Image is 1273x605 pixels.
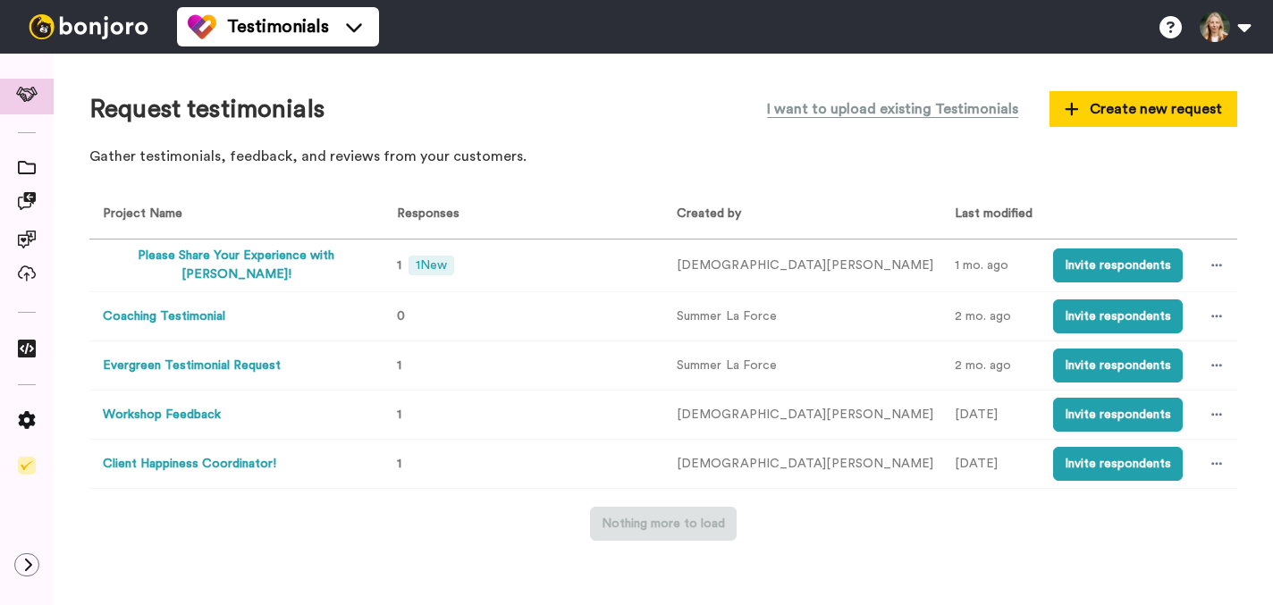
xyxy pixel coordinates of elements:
img: Checklist.svg [18,457,36,475]
th: Last modified [941,190,1040,239]
button: Please Share Your Experience with [PERSON_NAME]! [103,247,369,284]
span: 1 [397,259,401,272]
button: I want to upload existing Testimonials [754,89,1032,129]
td: [DEMOGRAPHIC_DATA][PERSON_NAME] [663,239,941,292]
button: Nothing more to load [590,507,737,541]
span: I want to upload existing Testimonials [767,98,1018,120]
p: Gather testimonials, feedback, and reviews from your customers. [89,147,1237,167]
span: 1 [397,359,401,372]
span: 1 New [409,256,454,275]
span: 1 [397,458,401,470]
span: 0 [397,310,405,323]
td: [DATE] [941,391,1040,440]
span: Testimonials [227,14,329,39]
span: 1 [397,408,401,421]
td: 2 mo. ago [941,292,1040,341]
span: Create new request [1065,98,1222,120]
td: Summer La Force [663,341,941,391]
button: Invite respondents [1053,349,1183,382]
td: [DATE] [941,440,1040,489]
button: Invite respondents [1053,299,1183,333]
td: 1 mo. ago [941,239,1040,292]
button: Coaching Testimonial [103,307,225,326]
button: Invite respondents [1053,398,1183,432]
img: tm-color.svg [188,13,216,41]
button: Create new request [1050,91,1237,127]
td: [DEMOGRAPHIC_DATA][PERSON_NAME] [663,391,941,440]
h1: Request testimonials [89,96,325,123]
button: Client Happiness Coordinator! [103,455,276,474]
td: 2 mo. ago [941,341,1040,391]
button: Workshop Feedback [103,406,221,424]
td: [DEMOGRAPHIC_DATA][PERSON_NAME] [663,440,941,489]
button: Invite respondents [1053,248,1183,282]
th: Project Name [89,190,376,239]
span: Responses [390,207,459,220]
button: Evergreen Testimonial Request [103,357,281,375]
th: Created by [663,190,941,239]
button: Invite respondents [1053,447,1183,481]
td: Summer La Force [663,292,941,341]
img: bj-logo-header-white.svg [21,14,156,39]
